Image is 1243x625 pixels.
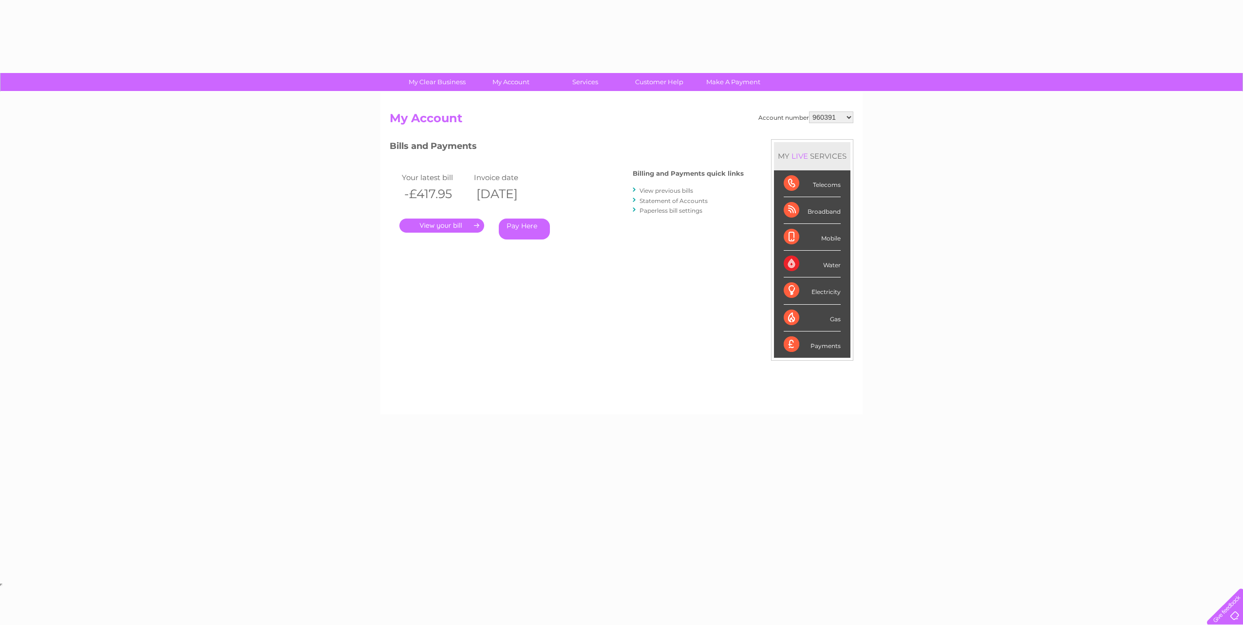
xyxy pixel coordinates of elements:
h4: Billing and Payments quick links [633,170,744,177]
a: My Clear Business [397,73,477,91]
a: . [399,219,484,233]
td: Invoice date [471,171,544,184]
a: Make A Payment [693,73,773,91]
h3: Bills and Payments [390,139,744,156]
a: Pay Here [499,219,550,239]
div: Gas [784,305,841,331]
div: MY SERVICES [774,142,850,170]
a: Paperless bill settings [640,207,702,214]
div: Broadband [784,197,841,224]
div: Telecoms [784,170,841,197]
a: Services [545,73,625,91]
td: Your latest bill [399,171,471,184]
div: Electricity [784,277,841,304]
a: View previous bills [640,187,693,194]
div: Mobile [784,224,841,251]
a: Statement of Accounts [640,197,708,204]
h2: My Account [390,111,853,130]
a: Customer Help [619,73,699,91]
div: Payments [784,331,841,358]
th: -£417.95 [399,184,471,204]
div: Account number [758,111,853,123]
th: [DATE] [471,184,544,204]
div: LIVE [790,151,810,161]
div: Water [784,251,841,277]
a: My Account [471,73,551,91]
